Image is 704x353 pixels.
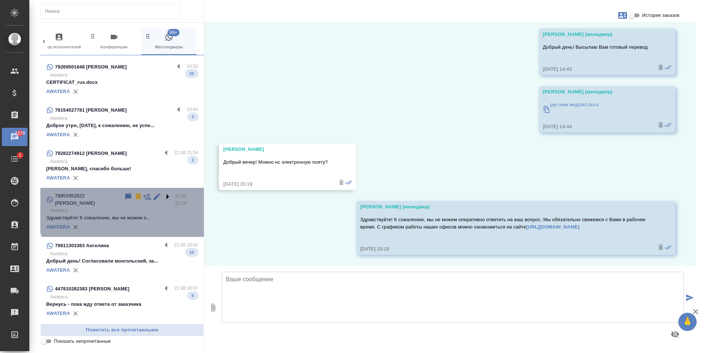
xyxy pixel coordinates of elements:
p: 79853352822 [PERSON_NAME] [55,192,124,207]
span: Пометить все прочитанными [44,326,200,334]
p: 79154027781 [PERSON_NAME] [55,107,127,114]
button: 🙏 [678,313,697,331]
span: Мессенджеры [144,33,194,51]
span: 99+ [167,29,179,36]
svg: Зажми и перетащи, чтобы поменять порядок вкладок [89,33,96,40]
a: AWATERA [46,267,70,273]
div: [PERSON_NAME] [223,146,330,153]
div: [DATE] 14:43 [543,66,650,73]
a: [URL][DOMAIN_NAME] [526,224,579,230]
div: [PERSON_NAME] (менеджер) [360,203,650,211]
div: [DATE] 20:19 [360,245,650,253]
div: [PERSON_NAME] (менеджер) [543,88,650,96]
span: 🙏 [681,314,694,330]
p: Добрый день! Согласовали монгольский, за... [46,257,198,265]
div: Пометить непрочитанным [124,192,133,201]
a: AWATERA [46,132,70,137]
button: Удалить привязку [70,222,81,233]
div: [PERSON_NAME] (менеджер) [543,31,650,38]
span: 20 [185,70,198,77]
button: Удалить привязку [70,86,81,97]
button: Удалить привязку [70,265,81,276]
span: 1 [14,152,26,159]
span: 6 [187,292,198,299]
p: Awatera [50,250,198,257]
button: Заявки [614,7,631,24]
span: 10 [185,249,198,256]
p: 22.08 21:54 [174,149,198,156]
p: рус-нем мед(de).docx [550,101,599,108]
div: 447810282383 [PERSON_NAME]22.08 18:07AwateraВернусь - пока жду ответа от заказчика6AWATERA [40,280,204,323]
p: Awatera [50,158,198,165]
p: Вернусь - пока жду ответа от заказчика [46,301,198,308]
button: Удалить привязку [70,172,81,183]
span: Конференции [89,33,139,51]
span: 2 [187,156,198,164]
div: 79269501848 [PERSON_NAME]10:22AwateraCERTIFICAT_rus.docx20AWATERA [40,58,204,101]
p: Добрый день! Высылаю Вам готовый перевод [543,44,650,51]
p: Awatera [50,115,198,122]
a: AWATERA [46,175,70,181]
div: 79811303383 Ангелина22.08 18:41AwateraДобрый день! Согласовали монгольский, за...10AWATERA [40,237,204,280]
p: [PERSON_NAME], спасибо больше! [46,165,198,172]
span: 3 [187,113,198,120]
button: Пометить все прочитанными [40,324,204,337]
a: AWATERA [46,224,70,230]
p: 79282274912 [PERSON_NAME] [55,150,127,157]
p: Добрый вечер! Можно нс электронную пояту? [223,159,330,166]
span: Подбор исполнителей [34,33,84,51]
div: Редактировать контакт [153,192,161,201]
a: 1270 [2,128,27,146]
p: Доброе утро, [DATE], к сожалению, не успе... [46,122,198,129]
p: CERTIFICAT_rus.docx [46,79,198,86]
p: 79269501848 [PERSON_NAME] [55,63,127,71]
p: 10:04 [187,106,198,113]
p: Awatera [50,71,198,79]
button: Удалить привязку [70,129,81,140]
p: 79811303383 Ангелина [55,242,109,249]
a: рус-нем мед(de).docx [543,99,650,119]
div: 79282274912 [PERSON_NAME]22.08 21:54Awatera[PERSON_NAME], спасибо больше!2AWATERA [40,145,204,188]
svg: Отписаться [134,192,143,201]
input: Поиск [45,6,180,16]
span: 1270 [11,130,29,137]
span: Показать непрочитанные [54,338,111,345]
div: 79853352822 [PERSON_NAME]22.08 20:19AwateraЗдравствуйте! К сожалению, мы не можем о...AWATERA [40,188,204,237]
div: 79154027781 [PERSON_NAME]10:04AwateraДоброе утро, [DATE], к сожалению, не успе...3AWATERA [40,101,204,145]
p: 22.08 20:19 [175,192,198,207]
div: [DATE] 20:19 [223,181,330,188]
button: Предпросмотр [666,326,684,343]
div: [DATE] 14:44 [543,123,650,130]
svg: Зажми и перетащи, чтобы поменять порядок вкладок [144,33,151,40]
p: Awatera [50,293,198,301]
p: 22.08 18:41 [174,241,198,249]
a: 1 [2,150,27,168]
p: Здравствуйте! К сожалению, мы не можем о... [46,214,198,222]
a: AWATERA [46,311,70,316]
div: Подписать на чат другого [143,192,151,201]
a: AWATERA [46,89,70,94]
p: Awatera [50,207,198,214]
p: 10:22 [187,63,198,70]
button: Удалить привязку [70,308,81,319]
span: История заказов [642,12,679,19]
p: Здравствуйте! К сожалению, мы не можем оперативно ответить на ваш вопрос. Мы обязательно свяжемся... [360,216,650,231]
p: 447810282383 [PERSON_NAME] [55,285,129,293]
p: 22.08 18:07 [174,285,198,292]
